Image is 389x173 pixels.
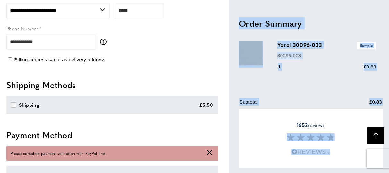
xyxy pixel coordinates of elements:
p: 30096-003 [277,51,376,59]
span: Sample [357,42,376,49]
td: Subtotal [239,98,337,111]
h2: Order Summary [239,17,383,29]
strong: 1652 [297,121,308,128]
h3: Yoroi 30096-003 [277,41,376,49]
span: £0.83 [364,64,376,69]
h2: Shipping Methods [6,79,218,91]
input: Billing address same as delivery address [8,57,12,61]
span: Please complete payment validation with PayPal first. [11,150,107,157]
button: More information [100,39,110,45]
span: Billing address same as delivery address [14,57,105,62]
div: £5.50 [199,101,213,109]
img: Reviews.io 5 stars [291,149,330,155]
div: Shipping [19,101,39,109]
div: 1 [277,63,290,71]
h2: Payment Method [6,129,218,141]
img: Reviews section [287,133,335,141]
td: £0.83 [338,98,382,111]
img: Yoroi 30096-003 [239,41,263,65]
span: Phone Number [6,25,38,32]
span: reviews [297,122,325,128]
